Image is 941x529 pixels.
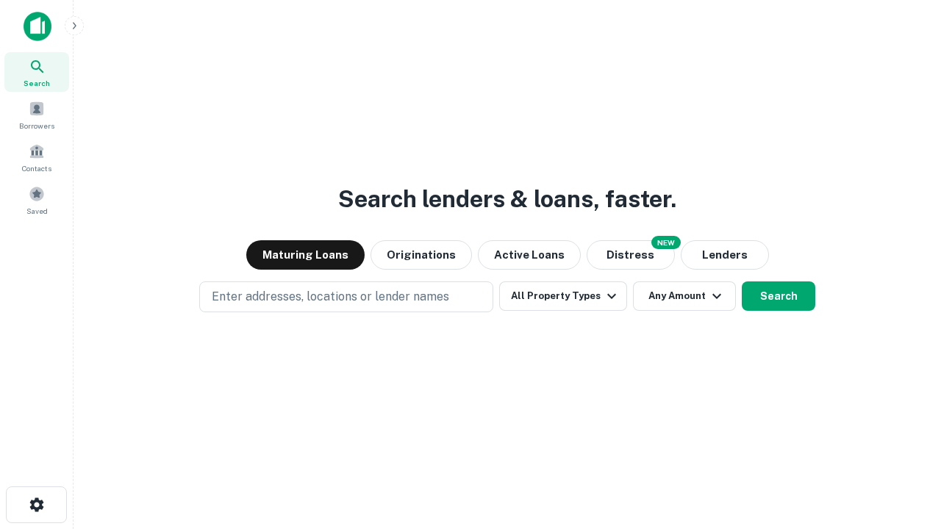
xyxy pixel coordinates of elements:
[24,12,51,41] img: capitalize-icon.png
[24,77,50,89] span: Search
[4,52,69,92] a: Search
[867,411,941,482] iframe: Chat Widget
[4,95,69,134] a: Borrowers
[478,240,581,270] button: Active Loans
[22,162,51,174] span: Contacts
[338,181,676,217] h3: Search lenders & loans, faster.
[4,180,69,220] a: Saved
[371,240,472,270] button: Originations
[587,240,675,270] button: Search distressed loans with lien and other non-mortgage details.
[633,281,736,311] button: Any Amount
[681,240,769,270] button: Lenders
[199,281,493,312] button: Enter addresses, locations or lender names
[26,205,48,217] span: Saved
[651,236,681,249] div: NEW
[742,281,815,311] button: Search
[499,281,627,311] button: All Property Types
[246,240,365,270] button: Maturing Loans
[4,137,69,177] a: Contacts
[212,288,449,306] p: Enter addresses, locations or lender names
[19,120,54,132] span: Borrowers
